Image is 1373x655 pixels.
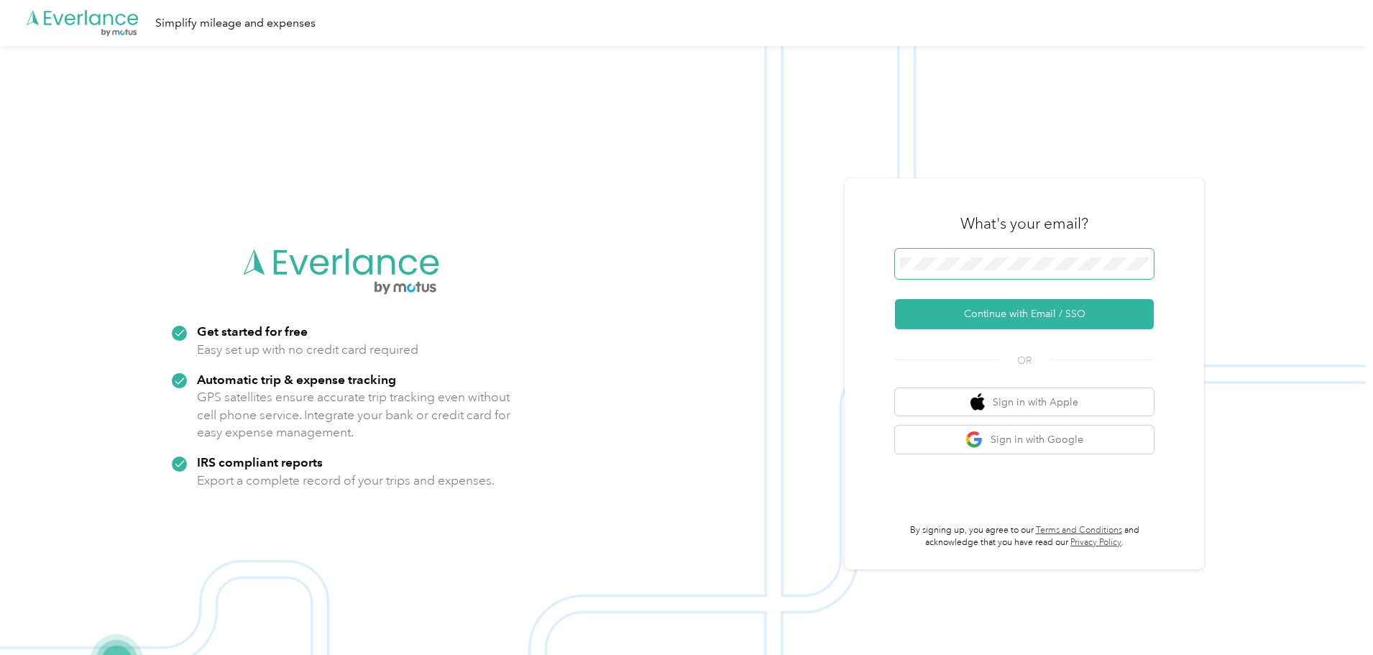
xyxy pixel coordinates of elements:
[1070,537,1121,548] a: Privacy Policy
[895,426,1154,454] button: google logoSign in with Google
[197,472,495,490] p: Export a complete record of your trips and expenses.
[197,388,511,441] p: GPS satellites ensure accurate trip tracking even without cell phone service. Integrate your bank...
[999,353,1050,368] span: OR
[197,454,323,470] strong: IRS compliant reports
[970,393,985,411] img: apple logo
[960,214,1088,234] h3: What's your email?
[895,524,1154,549] p: By signing up, you agree to our and acknowledge that you have read our .
[197,372,396,387] strong: Automatic trip & expense tracking
[197,324,308,339] strong: Get started for free
[895,299,1154,329] button: Continue with Email / SSO
[197,341,418,359] p: Easy set up with no credit card required
[155,14,316,32] div: Simplify mileage and expenses
[895,388,1154,416] button: apple logoSign in with Apple
[965,431,983,449] img: google logo
[1036,525,1122,536] a: Terms and Conditions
